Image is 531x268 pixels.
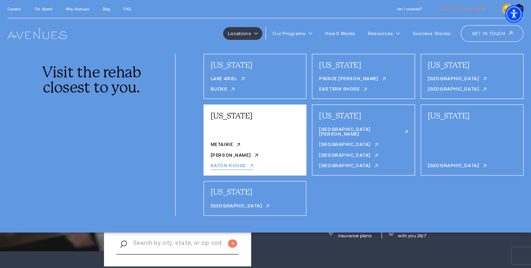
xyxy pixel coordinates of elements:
[389,227,434,238] a: Available to chat with you 24/7
[319,61,361,70] a: [US_STATE]
[319,127,408,138] a: [GEOGRAPHIC_DATA][PERSON_NAME]
[363,27,404,40] a: Resources
[103,7,110,11] a: Blog
[211,142,240,149] a: Metairie
[408,27,455,40] a: Success Stories
[211,204,269,210] a: [GEOGRAPHIC_DATA]
[116,232,239,254] input: Search by city, state, or zip code
[319,164,378,170] a: [GEOGRAPHIC_DATA]
[320,27,359,40] a: How It Works
[211,187,252,197] a: [US_STATE]
[211,153,258,160] a: [PERSON_NAME]
[40,65,143,95] div: Visit the rehab closest to you.
[427,111,469,120] a: [US_STATE]
[211,61,252,70] a: [US_STATE]
[228,239,237,248] input: Submit button
[319,111,361,120] a: [US_STATE]
[505,5,523,23] div: Accessibility Menu
[211,111,252,120] a: [US_STATE]
[438,7,485,11] a: call 225-308-8080
[319,142,378,149] a: [GEOGRAPHIC_DATA]
[319,87,367,93] a: Eastern Shore
[427,77,486,83] a: [GEOGRAPHIC_DATA]
[35,7,52,11] a: For Alumni
[8,7,22,11] a: Careers
[223,27,262,40] a: Locations
[66,7,90,11] a: Why Avenues
[319,77,386,83] a: Prince [PERSON_NAME]
[211,164,254,170] a: Baton Rouge
[329,227,374,238] a: Covered by most insurance plans
[461,25,523,42] a: Get in touch
[123,7,130,11] a: FAQ
[398,227,434,238] p: Available to chat with you 24/7
[211,77,245,83] a: Lake Ariel
[211,87,235,93] a: Bucks
[427,164,486,170] a: [GEOGRAPHIC_DATA]
[319,153,378,160] a: [GEOGRAPHIC_DATA]
[450,7,485,11] span: [PHONE_NUMBER]
[427,87,486,93] a: [GEOGRAPHIC_DATA]
[338,227,374,238] p: Covered by most insurance plans
[397,7,421,11] a: Am I covered?
[427,61,469,70] a: [US_STATE]
[268,27,317,40] a: Our Programs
